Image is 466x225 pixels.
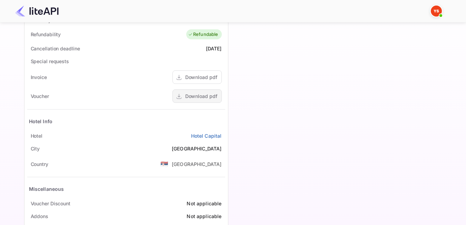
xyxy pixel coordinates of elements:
[31,145,40,152] div: City
[187,200,221,207] div: Not applicable
[185,92,217,100] div: Download pdf
[185,74,217,81] div: Download pdf
[31,74,47,81] div: Invoice
[172,145,222,152] div: [GEOGRAPHIC_DATA]
[31,31,61,38] div: Refundability
[31,58,69,65] div: Special requests
[31,132,43,139] div: Hotel
[31,160,48,168] div: Country
[191,132,222,139] a: Hotel Capital
[29,118,53,125] div: Hotel Info
[431,6,442,17] img: Yandex Support
[31,45,80,52] div: Cancellation deadline
[29,185,64,193] div: Miscellaneous
[187,213,221,220] div: Not applicable
[15,6,59,17] img: LiteAPI Logo
[31,200,70,207] div: Voucher Discount
[31,213,48,220] div: Addons
[160,158,168,170] span: United States
[188,31,218,38] div: Refundable
[206,45,222,52] div: [DATE]
[31,92,49,100] div: Voucher
[172,160,222,168] div: [GEOGRAPHIC_DATA]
